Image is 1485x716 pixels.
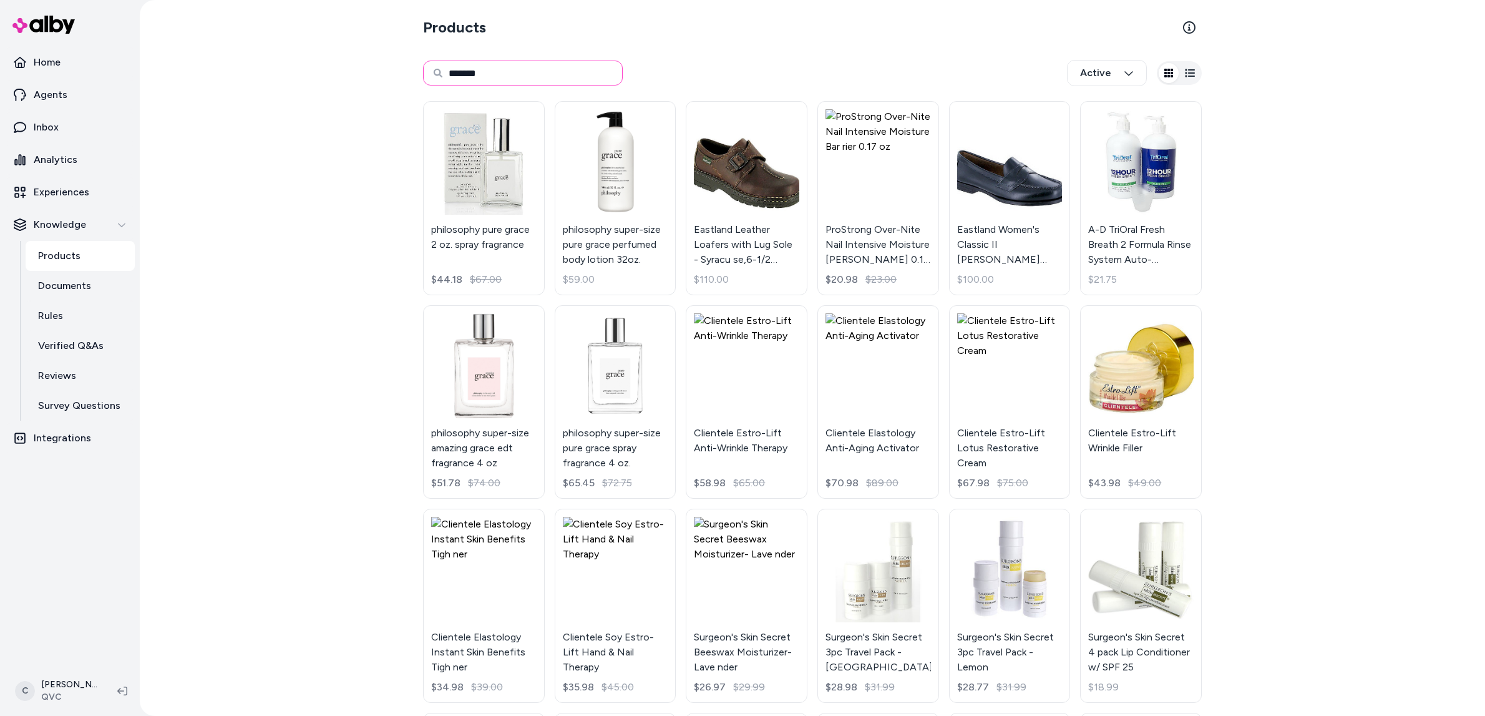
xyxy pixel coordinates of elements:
a: Inbox [5,112,135,142]
span: C [15,681,35,701]
button: C[PERSON_NAME]QVC [7,671,107,711]
a: Surgeon's Skin Secret 3pc Travel Pack - LemonSurgeon's Skin Secret 3pc Travel Pack - Lemon$28.77$... [949,509,1071,703]
p: Integrations [34,431,91,446]
button: Knowledge [5,210,135,240]
p: Verified Q&As [38,338,104,353]
a: Integrations [5,423,135,453]
a: philosophy super-size pure grace spray fragrance 4 oz.philosophy super-size pure grace spray frag... [555,305,676,499]
a: Surgeon's Skin Secret 3pc Travel Pack - VanillaSurgeon's Skin Secret 3pc Travel Pack - [GEOGRAPHI... [817,509,939,703]
a: philosophy super-size pure grace perfumed body lotion 32oz.philosophy super-size pure grace perfu... [555,101,676,295]
p: Experiences [34,185,89,200]
a: Analytics [5,145,135,175]
a: Survey Questions [26,391,135,421]
a: Surgeon's Skin Secret 4 pack Lip Conditioner w/ SPF 25Surgeon's Skin Secret 4 pack Lip Conditione... [1080,509,1202,703]
span: QVC [41,691,97,704]
p: Survey Questions [38,398,120,413]
a: Home [5,47,135,77]
a: Verified Q&As [26,331,135,361]
p: Inbox [34,120,59,135]
p: Knowledge [34,217,86,232]
a: A-D TriOral Fresh Breath 2 Formula Rinse System Auto-Delivery,MintA-D TriOral Fresh Breath 2 Form... [1080,101,1202,295]
a: philosophy super-size amazing grace edt fragrance 4 ozphilosophy super-size amazing grace edt fra... [423,305,545,499]
a: Clientele Estro-Lift Anti-Wrinkle TherapyClientele Estro-Lift Anti-Wrinkle Therapy$58.98$65.00 [686,305,807,499]
a: philosophy pure grace 2 oz. spray fragrancephilosophy pure grace 2 oz. spray fragrance$44.18$67.00 [423,101,545,295]
a: Experiences [5,177,135,207]
a: Clientele Estro-Lift Lotus Restorative CreamClientele Estro-Lift Lotus Restorative Cream$67.98$75.00 [949,305,1071,499]
a: Documents [26,271,135,301]
a: Clientele Estro-Lift Wrinkle FillerClientele Estro-Lift Wrinkle Filler$43.98$49.00 [1080,305,1202,499]
a: Reviews [26,361,135,391]
a: Agents [5,80,135,110]
button: Active [1067,60,1147,86]
a: Eastland Women's Classic II Penny Loafers, Size 9-1/2 Wide, NavyEastland Women's Classic II [PERS... [949,101,1071,295]
h2: Products [423,17,486,37]
a: Rules [26,301,135,331]
a: Products [26,241,135,271]
p: Documents [38,278,91,293]
p: Products [38,248,80,263]
a: ProStrong Over-Nite Nail Intensive Moisture Bar rier 0.17 ozProStrong Over-Nite Nail Intensive Mo... [817,101,939,295]
p: [PERSON_NAME] [41,679,97,691]
img: alby Logo [12,16,75,34]
a: Clientele Elastology Anti-Aging ActivatorClientele Elastology Anti-Aging Activator$70.98$89.00 [817,305,939,499]
p: Analytics [34,152,77,167]
a: Surgeon's Skin Secret Beeswax Moisturizer- Lave nderSurgeon's Skin Secret Beeswax Moisturizer- La... [686,509,807,703]
p: Home [34,55,61,70]
a: Eastland Leather Loafers with Lug Sole - Syracu se,6-1/2 MediumEastland Leather Loafers with Lug ... [686,101,807,295]
a: Clientele Soy Estro-Lift Hand & Nail TherapyClientele Soy Estro-Lift Hand & Nail Therapy$35.98$45.00 [555,509,676,703]
p: Reviews [38,368,76,383]
a: Clientele Elastology Instant Skin Benefits Tigh nerClientele Elastology Instant Skin Benefits Tig... [423,509,545,703]
p: Agents [34,87,67,102]
p: Rules [38,308,63,323]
